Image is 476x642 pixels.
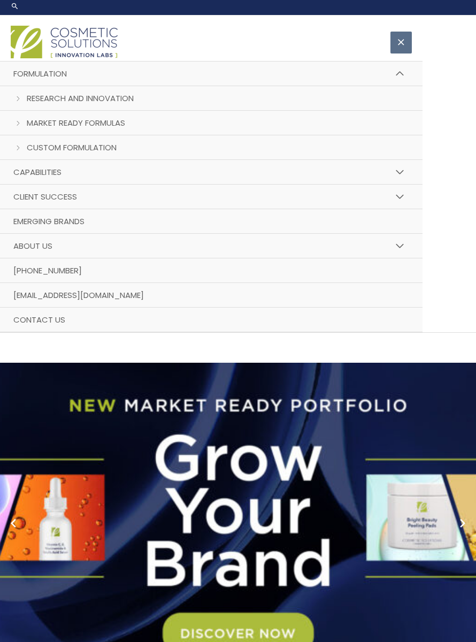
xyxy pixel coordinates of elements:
button: Toggle menu [388,184,412,210]
span: [PHONE_NUMBER] [13,265,82,276]
span: Capabilities [13,166,62,178]
button: Toggle menu [388,159,412,185]
span: Client Success [13,191,77,202]
span: Market Ready Formulas [27,117,125,128]
img: Cosmetic Solutions Logo [11,26,118,58]
button: Toggle menu [388,61,412,87]
span: Custom Formulation [27,142,117,153]
span: Formulation [13,68,67,79]
span: [EMAIL_ADDRESS][DOMAIN_NAME] [13,289,144,301]
button: Previous slide [5,515,21,531]
span: Contact Us [13,314,65,325]
button: Next slide [455,515,471,531]
span: Emerging Brands [13,216,85,227]
span: Research and Innovation [27,93,134,104]
button: Toggle menu [388,233,412,259]
a: Search icon link [11,2,19,10]
span: About Us [13,240,52,251]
